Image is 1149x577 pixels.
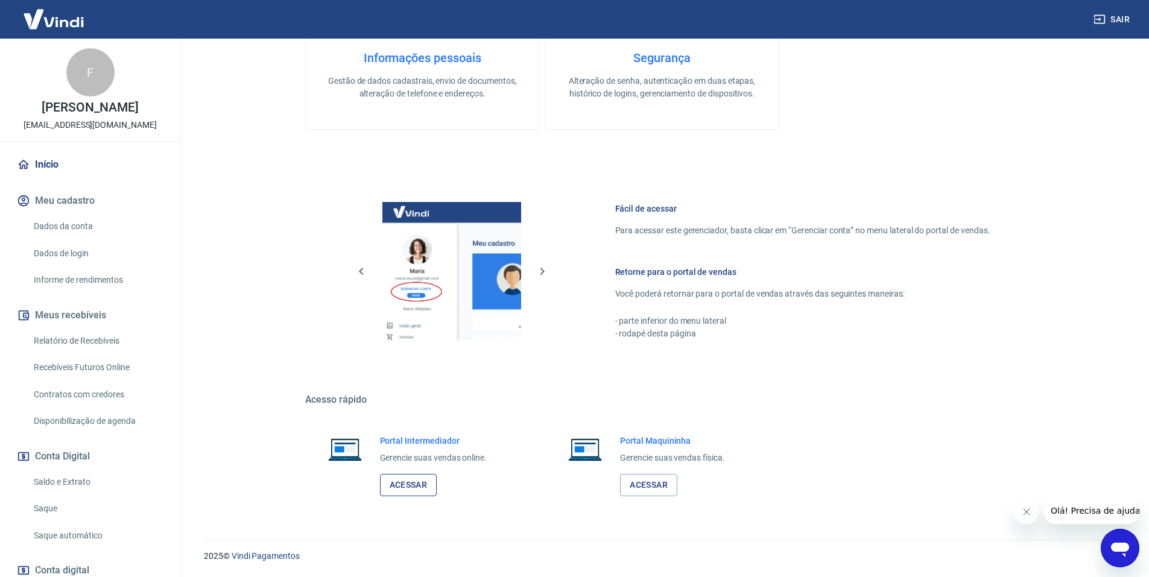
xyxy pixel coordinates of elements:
[305,394,1019,406] h5: Acesso rápido
[14,188,166,214] button: Meu cadastro
[24,119,157,131] p: [EMAIL_ADDRESS][DOMAIN_NAME]
[29,496,166,521] a: Saque
[325,51,520,65] h4: Informações pessoais
[29,409,166,434] a: Disponibilização de agenda
[14,1,93,37] img: Vindi
[615,266,990,278] h6: Retorne para o portal de vendas
[380,435,487,447] h6: Portal Intermediador
[565,75,759,100] p: Alteração de senha, autenticação em duas etapas, histórico de logins, gerenciamento de dispositivos.
[1014,500,1039,524] iframe: Fechar mensagem
[615,327,990,340] p: - rodapé desta página
[615,315,990,327] p: - parte inferior do menu lateral
[1043,497,1139,524] iframe: Mensagem da empresa
[7,8,101,18] span: Olá! Precisa de ajuda?
[29,214,166,239] a: Dados da conta
[615,288,990,300] p: Você poderá retornar para o portal de vendas através das seguintes maneiras:
[1091,8,1135,31] button: Sair
[615,203,990,215] h6: Fácil de acessar
[204,550,1120,563] p: 2025 ©
[1101,529,1139,567] iframe: Botão para abrir a janela de mensagens
[320,435,370,464] img: Imagem de um notebook aberto
[380,452,487,464] p: Gerencie suas vendas online.
[565,51,759,65] h4: Segurança
[382,202,521,341] img: Imagem da dashboard mostrando o botão de gerenciar conta na sidebar no lado esquerdo
[380,474,437,496] a: Acessar
[14,151,166,178] a: Início
[29,382,166,407] a: Contratos com credores
[620,474,677,496] a: Acessar
[29,470,166,494] a: Saldo e Extrato
[29,241,166,266] a: Dados de login
[14,443,166,470] button: Conta Digital
[29,268,166,292] a: Informe de rendimentos
[66,48,115,96] div: F
[29,355,166,380] a: Recebíveis Futuros Online
[620,435,725,447] h6: Portal Maquininha
[14,302,166,329] button: Meus recebíveis
[232,551,300,561] a: Vindi Pagamentos
[29,523,166,548] a: Saque automático
[42,101,138,114] p: [PERSON_NAME]
[560,435,610,464] img: Imagem de um notebook aberto
[29,329,166,353] a: Relatório de Recebíveis
[615,224,990,237] p: Para acessar este gerenciador, basta clicar em “Gerenciar conta” no menu lateral do portal de ven...
[325,75,520,100] p: Gestão de dados cadastrais, envio de documentos, alteração de telefone e endereços.
[620,452,725,464] p: Gerencie suas vendas física.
